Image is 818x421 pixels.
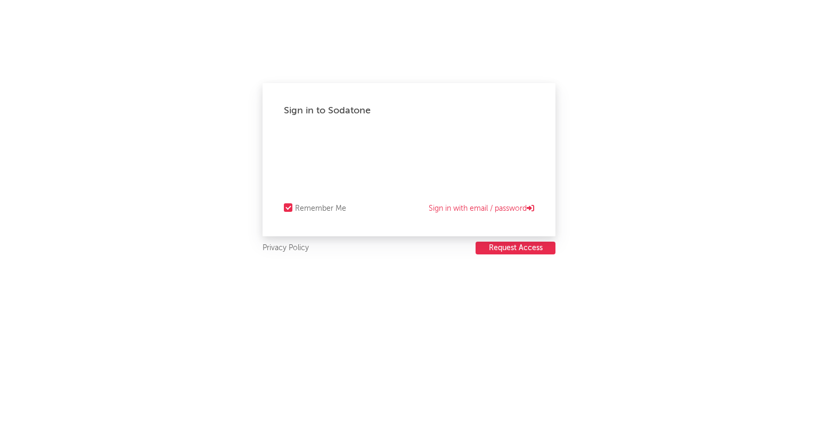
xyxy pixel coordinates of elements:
[295,202,346,215] div: Remember Me
[263,242,309,255] a: Privacy Policy
[284,104,534,117] div: Sign in to Sodatone
[476,242,555,254] button: Request Access
[429,202,534,215] a: Sign in with email / password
